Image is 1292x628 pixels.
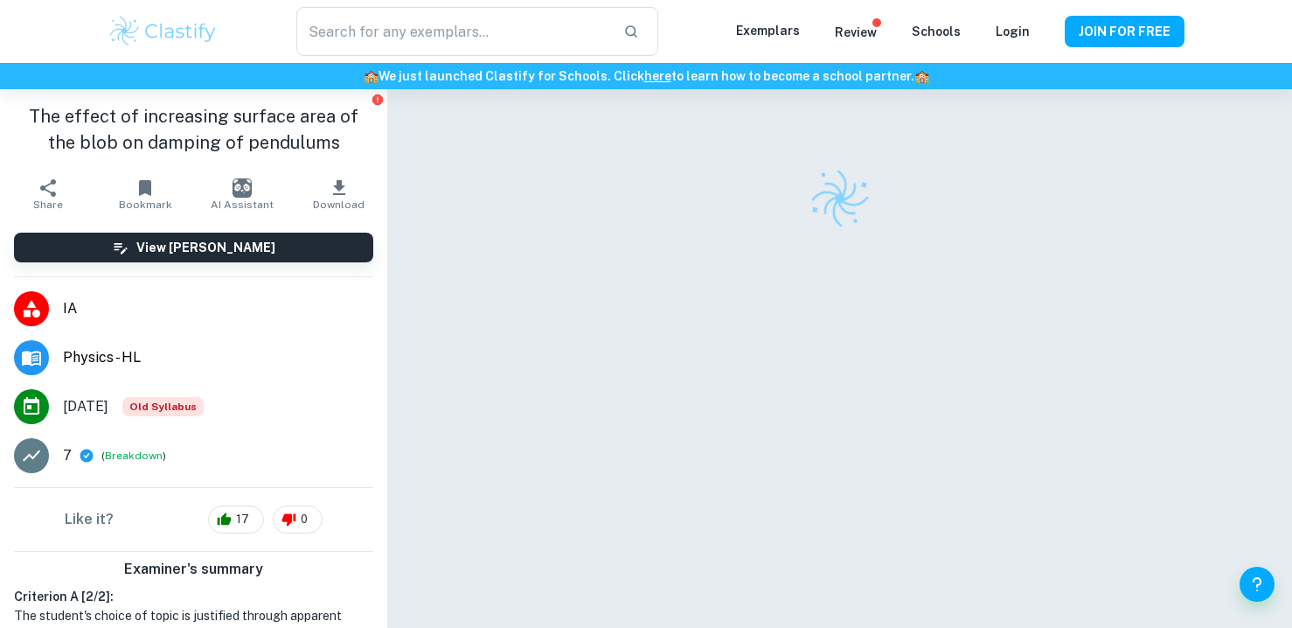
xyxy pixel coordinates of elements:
span: IA [63,298,373,319]
button: JOIN FOR FREE [1065,16,1184,47]
p: Review [835,23,877,42]
span: 🏫 [914,69,929,83]
span: ( ) [101,448,166,464]
p: Exemplars [736,21,800,40]
img: Clastify logo [802,162,876,235]
button: Help and Feedback [1240,567,1275,602]
input: Search for any exemplars... [296,7,609,56]
a: Login [996,24,1030,38]
button: AI Assistant [194,170,291,219]
button: Report issue [371,93,384,106]
span: Share [33,199,63,211]
div: Starting from the May 2025 session, the Physics IA requirements have changed. It's OK to refer to... [122,397,204,416]
img: AI Assistant [233,178,252,198]
p: 7 [63,445,72,466]
h6: Criterion A [ 2 / 2 ]: [14,587,373,606]
div: 17 [208,506,264,534]
h6: Like it? [65,509,114,530]
a: here [644,69,671,83]
button: Bookmark [97,170,194,219]
h6: View [PERSON_NAME] [136,238,275,257]
span: AI Assistant [211,199,274,211]
span: [DATE] [63,396,108,417]
div: 0 [273,506,323,534]
button: Breakdown [105,448,163,464]
h1: The effect of increasing surface area of the blob on damping of pendulums [14,103,373,156]
img: Clastify logo [108,14,219,49]
a: Schools [912,24,961,38]
h6: Examiner's summary [7,559,380,580]
button: View [PERSON_NAME] [14,233,373,262]
h6: We just launched Clastify for Schools. Click to learn how to become a school partner. [3,66,1289,86]
span: Bookmark [119,199,172,211]
span: Old Syllabus [122,397,204,416]
button: Download [291,170,388,219]
span: 🏫 [364,69,379,83]
span: Physics - HL [63,347,373,368]
span: 17 [226,511,259,528]
span: 0 [291,511,317,528]
span: Download [313,199,365,211]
